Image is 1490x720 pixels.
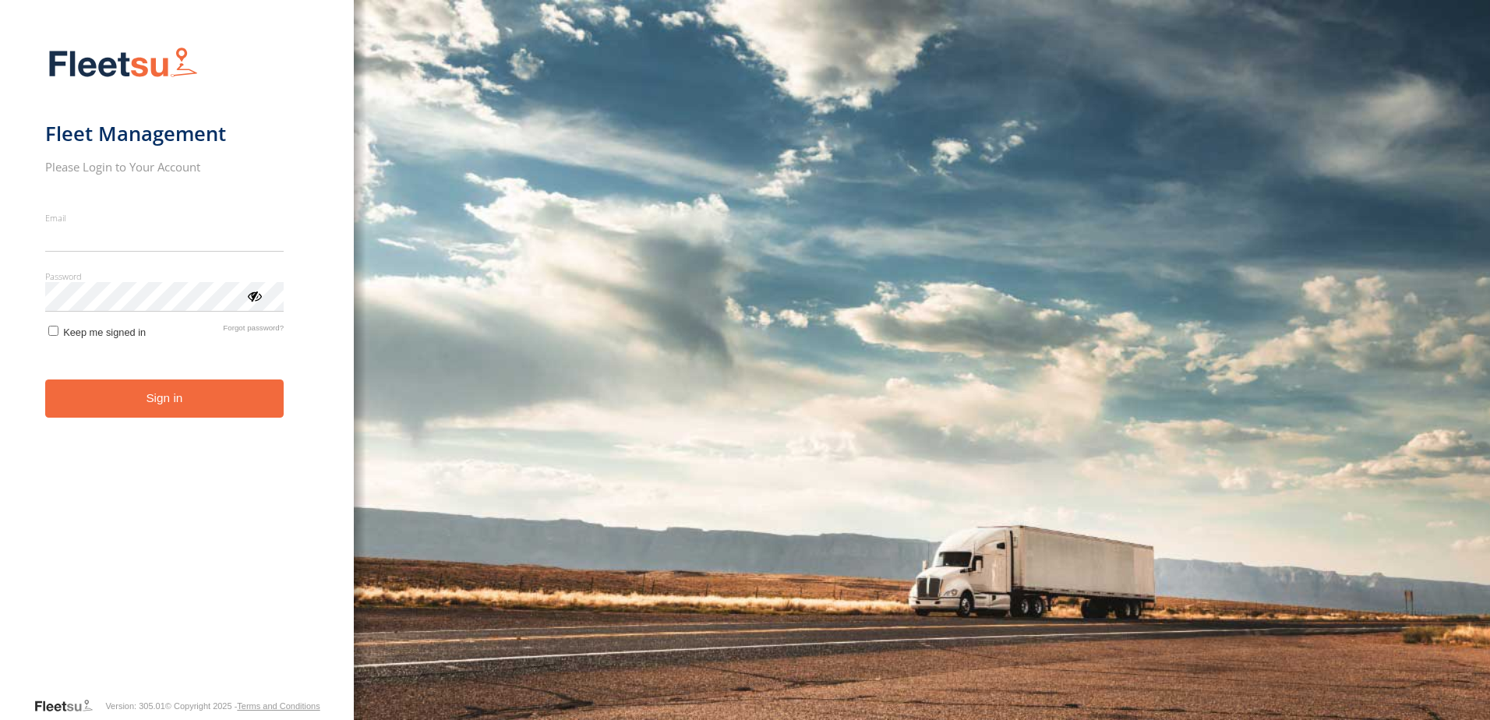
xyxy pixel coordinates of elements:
[45,159,284,175] h2: Please Login to Your Account
[237,701,320,711] a: Terms and Conditions
[45,44,201,83] img: Fleetsu
[45,270,284,282] label: Password
[45,212,284,224] label: Email
[45,37,309,697] form: main
[246,288,262,303] div: ViewPassword
[45,121,284,146] h1: Fleet Management
[45,379,284,418] button: Sign in
[34,698,105,714] a: Visit our Website
[105,701,164,711] div: Version: 305.01
[63,326,146,338] span: Keep me signed in
[165,701,320,711] div: © Copyright 2025 -
[48,326,58,336] input: Keep me signed in
[223,323,284,338] a: Forgot password?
